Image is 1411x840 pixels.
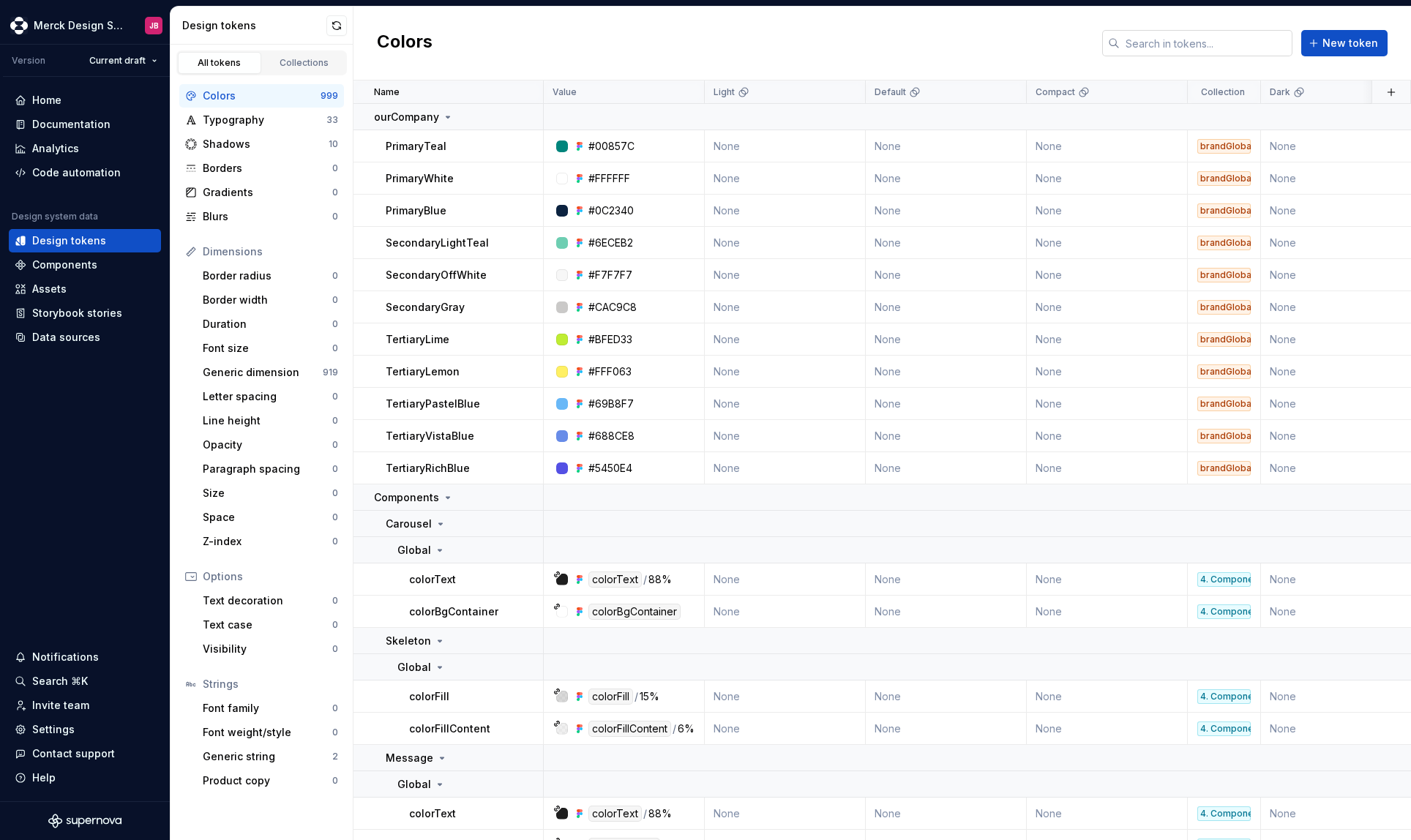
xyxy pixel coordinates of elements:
div: Size [203,486,332,500]
div: 0 [332,643,338,655]
td: None [705,323,866,356]
td: None [866,680,1027,713]
div: 4. Components [1197,604,1251,619]
a: Opacity0 [197,433,344,457]
button: Merck Design SystemJB [3,10,167,41]
p: PrimaryTeal [386,139,446,154]
svg: Supernova Logo [48,814,121,828]
img: 317a9594-9ec3-41ad-b59a-e557b98ff41d.png [10,17,28,34]
div: brandGlobalColors [1197,364,1251,379]
a: Border radius0 [197,264,344,288]
p: Collection [1201,86,1245,98]
td: None [866,452,1027,484]
td: None [866,798,1027,830]
span: New token [1322,36,1378,50]
div: Space [203,510,332,525]
div: All tokens [183,57,256,69]
div: Letter spacing [203,389,332,404]
div: Version [12,55,45,67]
p: TertiaryRichBlue [386,461,470,476]
div: Components [32,258,97,272]
div: Z-index [203,534,332,549]
div: 999 [321,90,338,102]
a: Analytics [9,137,161,160]
p: Light [714,86,735,98]
div: Options [203,569,338,584]
p: colorBgContainer [409,604,498,619]
div: Text case [203,618,332,632]
a: Colors999 [179,84,344,108]
div: Generic string [203,749,332,764]
button: New token [1301,30,1388,56]
div: brandGlobalColors [1197,332,1251,347]
p: TertiaryLime [386,332,449,347]
a: Duration0 [197,312,344,336]
td: None [1027,563,1188,596]
td: None [705,596,866,628]
a: Documentation [9,113,161,136]
td: None [866,130,1027,162]
a: Font size0 [197,337,344,360]
div: #FFF063 [588,364,632,379]
div: #BFED33 [588,332,632,347]
div: 0 [332,536,338,547]
div: Merck Design System [34,18,127,33]
p: Name [374,86,400,98]
div: Contact support [32,746,115,761]
a: Space0 [197,506,344,529]
div: 10 [329,138,338,150]
div: 6% [678,721,695,737]
div: 4. Components [1197,721,1251,736]
a: Font family0 [197,697,344,720]
td: None [705,356,866,388]
div: 0 [332,415,338,427]
div: 0 [332,727,338,738]
td: None [1027,195,1188,227]
button: Search ⌘K [9,670,161,693]
div: #688CE8 [588,429,635,443]
div: #CAC9C8 [588,300,637,315]
td: None [866,259,1027,291]
td: None [1027,680,1188,713]
p: Global [397,777,431,792]
div: colorFill [588,689,633,705]
div: Border width [203,293,332,307]
div: #69B8F7 [588,397,634,411]
div: Colors [203,89,321,103]
a: Line height0 [197,409,344,432]
td: None [866,227,1027,259]
div: 88% [648,571,672,588]
div: Line height [203,413,332,428]
div: Paragraph spacing [203,462,332,476]
div: 0 [332,391,338,402]
div: 0 [332,439,338,451]
a: Assets [9,277,161,301]
td: None [1027,259,1188,291]
div: Opacity [203,438,332,452]
div: 0 [332,187,338,198]
a: Text decoration0 [197,589,344,612]
button: Contact support [9,742,161,765]
a: Paragraph spacing0 [197,457,344,481]
div: Generic dimension [203,365,323,380]
a: Borders0 [179,157,344,180]
div: 0 [332,294,338,306]
div: / [673,721,676,737]
a: Design tokens [9,229,161,252]
div: Design tokens [182,18,326,33]
div: 0 [332,318,338,330]
div: colorFillContent [588,721,671,737]
div: 88% [648,806,672,822]
div: Blurs [203,209,332,224]
div: Text decoration [203,593,332,608]
a: Letter spacing0 [197,385,344,408]
p: ourCompany [374,110,439,124]
a: Border width0 [197,288,344,312]
td: None [866,323,1027,356]
td: None [705,195,866,227]
td: None [705,291,866,323]
div: Home [32,93,61,108]
td: None [866,596,1027,628]
div: Assets [32,282,67,296]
